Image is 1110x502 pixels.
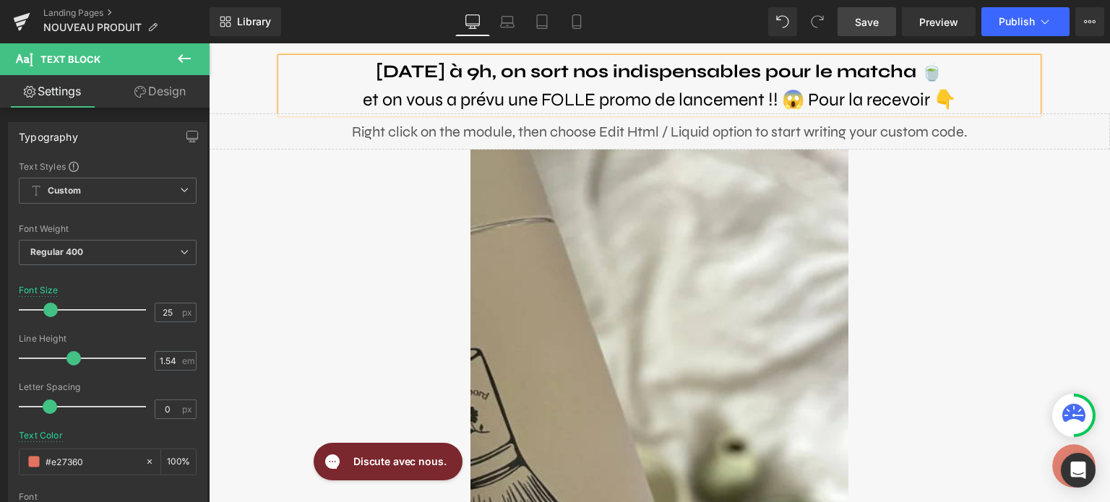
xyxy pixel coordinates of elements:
[182,356,194,365] span: em
[108,75,212,108] a: Design
[19,430,63,441] div: Text Color
[803,7,832,36] button: Redo
[455,7,490,36] a: Desktop
[182,308,194,317] span: px
[19,382,197,392] div: Letter Spacing
[855,14,879,30] span: Save
[1061,453,1096,488] div: Open Intercom Messenger
[19,334,197,344] div: Line Height
[19,224,197,234] div: Font Weight
[902,7,976,36] a: Preview
[19,492,197,502] div: Font
[19,123,78,143] div: Typography
[490,7,525,36] a: Laptop
[210,7,281,36] a: New Library
[843,401,887,444] iframe: Button to open loyalty program pop-up
[1075,7,1104,36] button: More
[161,449,196,475] div: %
[30,246,84,257] b: Regular 400
[525,7,559,36] a: Tablet
[98,394,259,442] iframe: Gorgias live chat messenger
[919,14,958,30] span: Preview
[48,185,81,197] b: Custom
[167,17,734,39] b: [DATE] à 9h, on sort nos indispensables pour le matcha 🍵
[43,22,142,33] span: NOUVEAU PRODUIT
[154,46,747,67] span: et on vous a prévu une FOLLE promo de lancement !! 😱 Pour la recevoir 👇
[559,7,594,36] a: Mobile
[182,404,194,414] span: px
[43,7,210,19] a: Landing Pages
[768,7,797,36] button: Undo
[19,160,197,172] div: Text Styles
[19,285,59,295] div: Font Size
[237,15,271,28] span: Library
[46,454,138,469] input: Color
[981,7,1070,36] button: Publish
[40,53,100,65] span: Text Block
[999,16,1035,27] span: Publish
